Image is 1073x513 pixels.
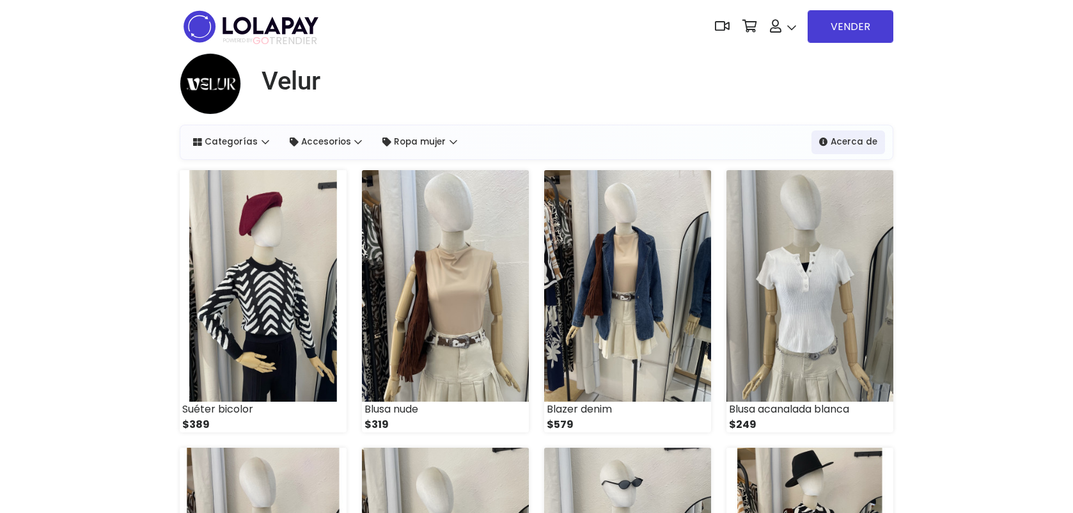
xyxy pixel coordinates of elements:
a: Blusa nude $319 [362,170,529,432]
a: Ropa mujer [375,130,465,154]
div: $389 [180,417,347,432]
a: Blusa acanalada blanca $249 [726,170,893,432]
a: VENDER [808,10,893,43]
a: Suéter bicolor $389 [180,170,347,432]
a: Velur [251,66,320,97]
img: small_1756622004083.jpeg [544,170,711,402]
div: Blusa nude [362,402,529,417]
span: TRENDIER [223,35,317,47]
img: small_1756622306940.jpeg [362,170,529,402]
div: $579 [544,417,711,432]
a: Acerca de [811,130,885,154]
div: $249 [726,417,893,432]
img: small_1756623340632.jpeg [180,170,347,402]
span: GO [253,33,269,48]
div: Blusa acanalada blanca [726,402,893,417]
a: Categorías [185,130,277,154]
img: logo [180,6,322,47]
a: Blazer denim $579 [544,170,711,432]
div: Suéter bicolor [180,402,347,417]
a: Accesorios [282,130,370,154]
img: small_1756621735788.jpeg [726,170,893,402]
span: POWERED BY [223,37,253,44]
h1: Velur [262,66,320,97]
div: Blazer denim [544,402,711,417]
div: $319 [362,417,529,432]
